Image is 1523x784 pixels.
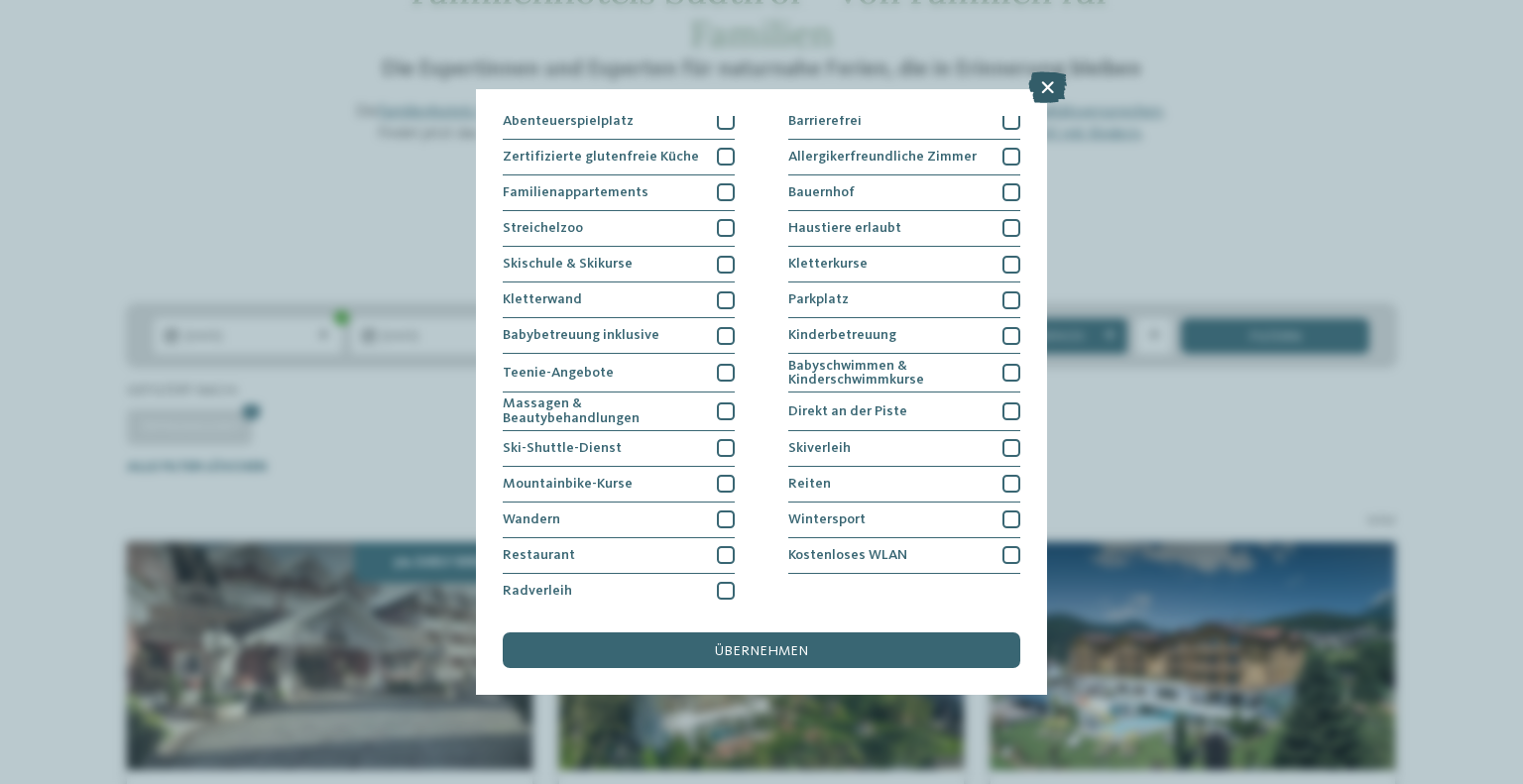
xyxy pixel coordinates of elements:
[788,477,831,491] span: Reiten
[788,292,849,306] span: Parkplatz
[503,221,583,235] span: Streichelzoo
[503,366,614,380] span: Teenie-Angebote
[503,114,634,128] span: Abenteuerspielplatz
[503,548,575,562] span: Restaurant
[788,221,901,235] span: Haustiere erlaubt
[788,150,977,164] span: Allergikerfreundliche Zimmer
[503,396,704,425] span: Massagen & Beautybehandlungen
[503,441,622,455] span: Ski-Shuttle-Dienst
[503,584,572,598] span: Radverleih
[715,644,808,658] span: übernehmen
[788,441,851,455] span: Skiverleih
[788,359,990,388] span: Babyschwimmen & Kinderschwimmkurse
[503,477,633,491] span: Mountainbike-Kurse
[788,114,862,128] span: Barrierefrei
[503,257,633,271] span: Skischule & Skikurse
[503,292,582,306] span: Kletterwand
[503,512,560,526] span: Wandern
[788,512,866,526] span: Wintersport
[788,404,907,418] span: Direkt an der Piste
[788,328,896,342] span: Kinderbetreuung
[503,150,699,164] span: Zertifizierte glutenfreie Küche
[503,328,659,342] span: Babybetreuung inklusive
[503,185,648,199] span: Familienappartements
[788,548,907,562] span: Kostenloses WLAN
[788,257,868,271] span: Kletterkurse
[788,185,855,199] span: Bauernhof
